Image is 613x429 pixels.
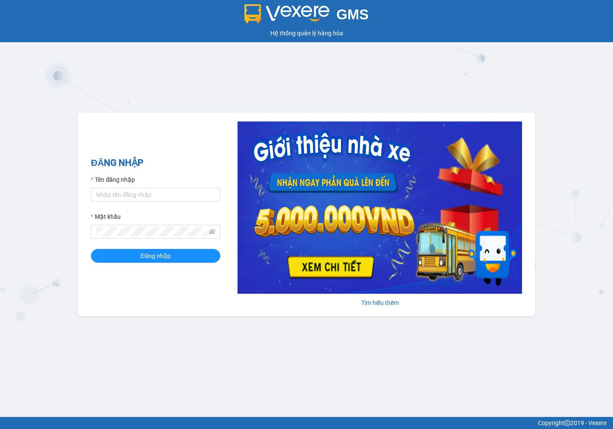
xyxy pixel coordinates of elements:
[141,251,171,261] span: Đăng nhập
[91,249,220,263] button: Đăng nhập
[96,227,207,236] input: Mật khẩu
[91,175,135,184] label: Tên đăng nhập
[564,420,570,426] span: copyright
[244,13,369,20] a: GMS
[238,298,522,308] div: Tìm hiểu thêm
[209,229,215,235] span: eye-invisible
[91,188,220,202] input: Tên đăng nhập
[244,4,330,23] img: logo 2
[6,418,607,428] div: Copyright 2019 - Vexere
[91,212,121,221] label: Mật khẩu
[2,28,611,38] div: Hệ thống quản lý hàng hóa
[91,156,220,170] h2: ĐĂNG NHẬP
[238,121,522,294] img: banner-0
[336,6,369,22] span: GMS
